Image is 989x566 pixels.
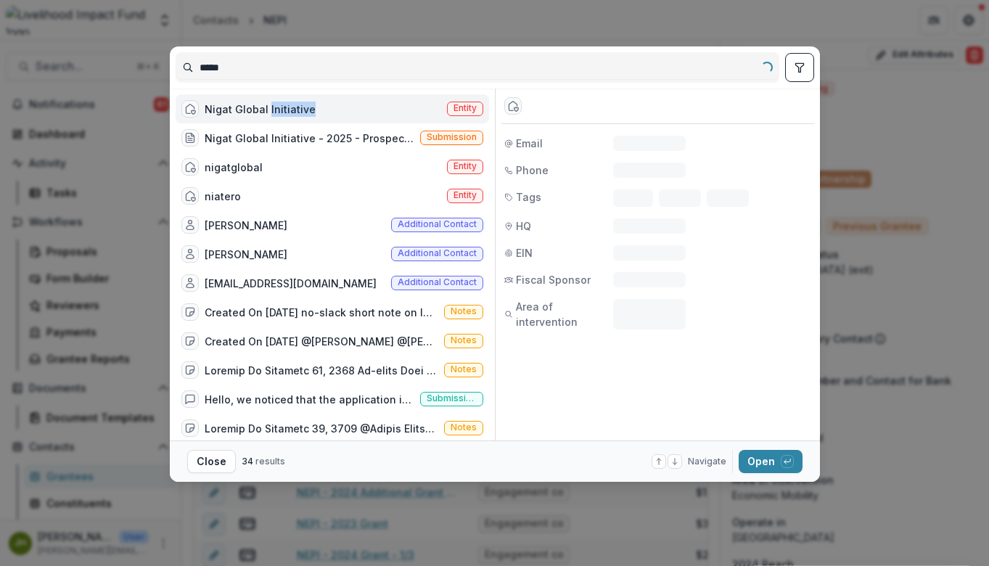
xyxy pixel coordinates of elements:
[242,456,253,467] span: 34
[205,218,287,233] div: [PERSON_NAME]
[516,189,541,205] span: Tags
[451,306,477,316] span: Notes
[785,53,814,82] button: toggle filters
[205,276,377,291] div: [EMAIL_ADDRESS][DOMAIN_NAME]
[454,190,477,200] span: Entity
[516,272,591,287] span: Fiscal Sponsor
[398,248,477,258] span: Additional contact
[205,334,438,349] div: Created On [DATE] @[PERSON_NAME] @[PERSON_NAME] [PERSON_NAME] is making progress moving the compa...
[255,456,285,467] span: results
[187,450,236,473] button: Close
[205,189,241,204] div: niatero
[205,247,287,262] div: [PERSON_NAME]
[451,422,477,432] span: Notes
[451,335,477,345] span: Notes
[398,277,477,287] span: Additional contact
[205,131,414,146] div: Nigat Global Initiative - 2025 - Prospect (Use this form to record information about a Fund, Spec...
[205,305,438,320] div: Created On [DATE] no-slack short note on last night of Cultivaid visit re: grapes work. looked at...
[205,160,263,175] div: nigatglobal
[205,421,438,436] div: Loremip Do Sitametc 39, 3709 @Adipis Elitseddoei @Tempor Incid U lab e dolore-ma aliq enim Ad Mi ...
[516,218,531,234] span: HQ
[516,136,543,151] span: Email
[451,364,477,374] span: Notes
[205,363,438,378] div: Loremip Do Sitametc 61, 2368 Ad-elits Doei temp incididuntut labor etdolor magnaal eni adm venia ...
[739,450,803,473] button: Open
[454,103,477,113] span: Entity
[398,219,477,229] span: Additional contact
[454,161,477,171] span: Entity
[427,393,477,403] span: Submission comment
[516,163,549,178] span: Phone
[516,299,613,329] span: Area of intervention
[205,102,316,117] div: Nigat Global Initiative
[688,455,726,468] span: Navigate
[205,392,414,407] div: Hello, we noticed that the application is no longer editable. It is late on the 29th night. Did t...
[427,132,477,142] span: Submission
[516,245,533,261] span: EIN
